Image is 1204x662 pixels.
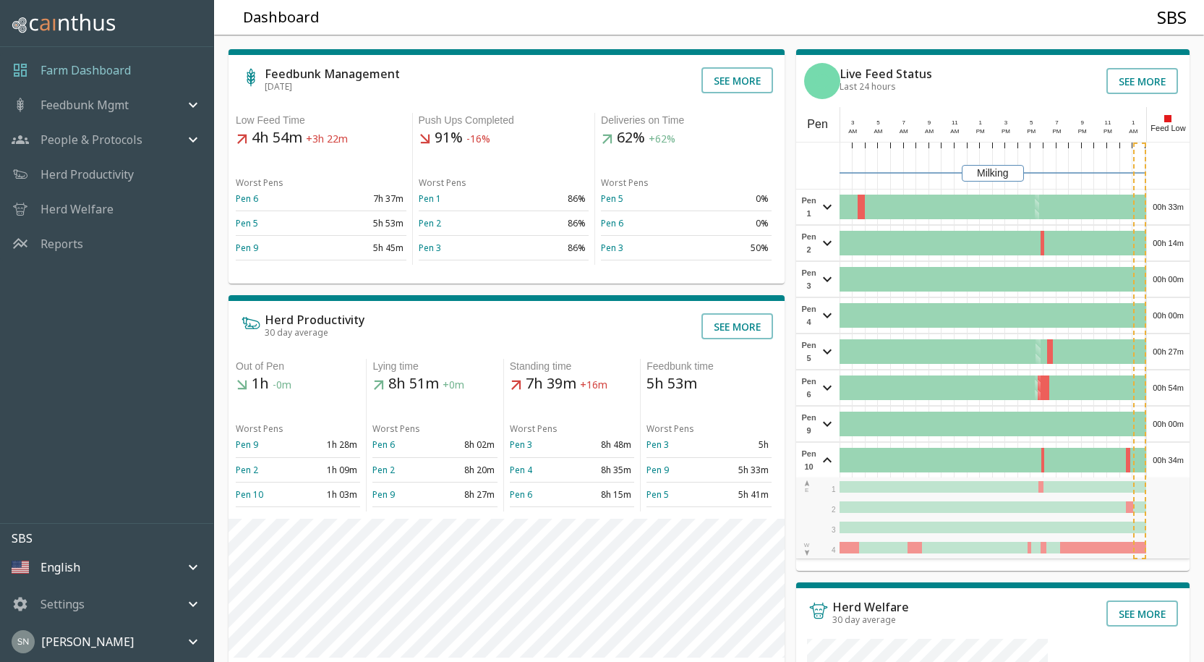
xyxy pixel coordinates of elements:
[900,128,908,135] span: AM
[40,166,134,183] p: Herd Productivity
[236,438,258,451] a: Pen 9
[443,378,464,392] span: +0m
[40,595,85,613] p: Settings
[236,423,283,435] span: Worst Pens
[510,488,532,501] a: Pen 6
[925,128,934,135] span: AM
[832,614,896,626] span: 30 day average
[686,211,772,236] td: 0%
[897,119,910,127] div: 7
[601,242,623,254] a: Pen 3
[40,559,80,576] p: English
[601,217,623,229] a: Pen 6
[1051,119,1064,127] div: 7
[950,128,959,135] span: AM
[419,217,441,229] a: Pen 2
[435,482,498,506] td: 8h 27m
[265,314,364,326] h6: Herd Productivity
[1147,190,1190,224] div: 00h 33m
[709,433,771,457] td: 5h
[298,482,360,506] td: 1h 03m
[435,433,498,457] td: 8h 02m
[419,128,589,148] h5: 91%
[1147,370,1190,405] div: 00h 54m
[1129,128,1137,135] span: AM
[503,211,589,236] td: 86%
[510,464,532,476] a: Pen 4
[649,132,675,146] span: +62%
[800,302,819,328] span: Pen 4
[321,211,406,236] td: 5h 53m
[601,177,649,189] span: Worst Pens
[372,488,395,501] a: Pen 9
[1147,334,1190,369] div: 00h 27m
[686,236,772,260] td: 50%
[800,339,819,365] span: Pen 5
[372,423,420,435] span: Worst Pens
[419,242,441,254] a: Pen 3
[840,68,932,80] h6: Live Feed Status
[372,359,497,374] div: Lying time
[236,113,406,128] div: Low Feed Time
[999,119,1012,127] div: 3
[236,128,406,148] h5: 4h 54m
[1106,68,1178,94] button: See more
[306,132,348,146] span: +3h 22m
[701,67,773,93] button: See more
[962,165,1024,182] div: Milking
[832,506,836,514] span: 2
[701,313,773,339] button: See more
[1002,128,1010,135] span: PM
[601,128,772,148] h5: 62%
[646,438,669,451] a: Pen 3
[800,194,819,220] span: Pen 1
[41,633,134,650] p: [PERSON_NAME]
[846,119,859,127] div: 3
[832,485,836,493] span: 1
[709,482,771,506] td: 5h 41m
[419,192,441,205] a: Pen 1
[40,61,131,79] p: Farm Dashboard
[1101,119,1114,127] div: 11
[1103,128,1112,135] span: PM
[796,107,840,142] div: Pen
[840,80,896,93] span: Last 24 hours
[265,68,400,80] h6: Feedbunk Management
[503,187,589,211] td: 86%
[298,457,360,482] td: 1h 09m
[923,119,936,127] div: 9
[580,378,607,392] span: +16m
[40,235,83,253] a: Reports
[800,447,819,473] span: Pen 10
[1027,128,1036,135] span: PM
[298,433,360,457] td: 1h 28m
[372,374,497,394] h5: 8h 51m
[800,411,819,437] span: Pen 9
[1078,128,1087,135] span: PM
[832,526,836,534] span: 3
[321,236,406,260] td: 5h 45m
[12,530,213,547] p: SBS
[265,80,292,93] span: [DATE]
[601,192,623,205] a: Pen 5
[40,200,114,218] a: Herd Welfare
[1052,128,1061,135] span: PM
[1127,119,1140,127] div: 1
[510,423,558,435] span: Worst Pens
[800,375,819,401] span: Pen 6
[949,119,962,127] div: 11
[601,113,772,128] div: Deliveries on Time
[646,464,669,476] a: Pen 9
[874,128,883,135] span: AM
[510,374,634,394] h5: 7h 39m
[709,457,771,482] td: 5h 33m
[236,192,258,205] a: Pen 6
[236,359,360,374] div: Out of Pen
[1147,298,1190,333] div: 00h 00m
[976,128,985,135] span: PM
[510,359,634,374] div: Standing time
[372,464,395,476] a: Pen 2
[236,217,258,229] a: Pen 5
